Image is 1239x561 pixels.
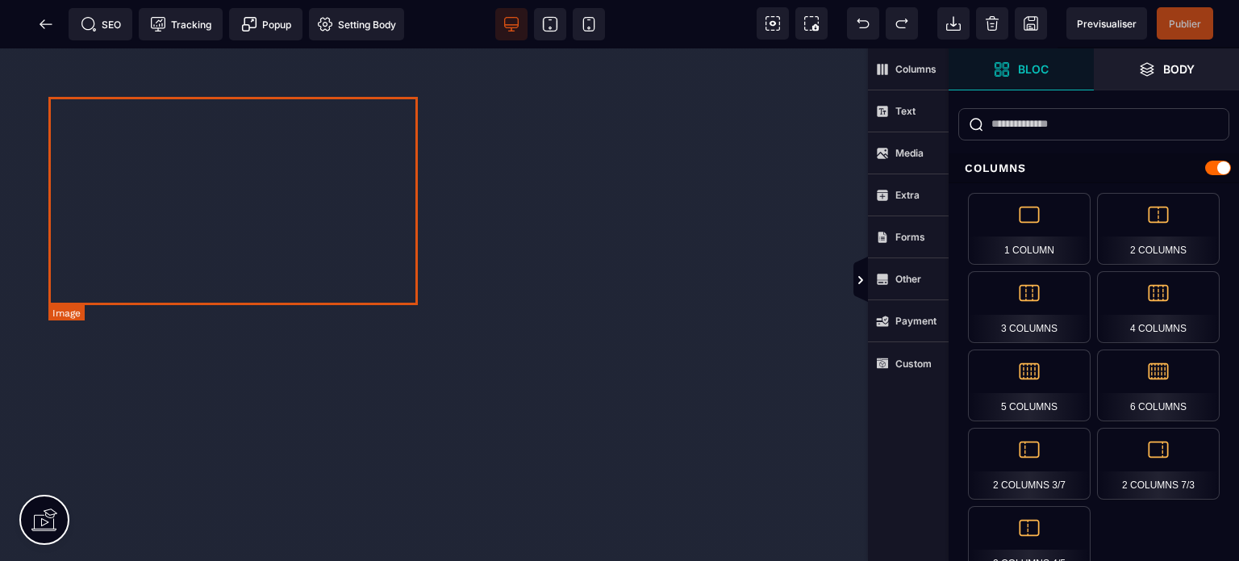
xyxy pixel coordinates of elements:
strong: Bloc [1018,63,1049,75]
span: Publier [1169,18,1201,30]
strong: Extra [895,189,920,201]
span: View components [757,7,789,40]
div: 2 Columns [1097,193,1220,265]
span: SEO [81,16,121,32]
div: 1 Column [968,193,1091,265]
div: 2 Columns 7/3 [1097,428,1220,500]
span: Setting Body [317,16,396,32]
strong: Other [895,273,921,285]
strong: Custom [895,358,932,370]
div: Columns [949,153,1239,183]
strong: Text [895,105,916,117]
strong: Payment [895,315,937,327]
span: Preview [1066,7,1147,40]
div: 3 Columns [968,271,1091,343]
strong: Body [1163,63,1195,75]
span: Previsualiser [1077,18,1137,30]
div: 6 Columns [1097,350,1220,421]
strong: Media [895,147,924,159]
div: 4 Columns [1097,271,1220,343]
span: Tracking [150,16,211,32]
div: 2 Columns 3/7 [968,428,1091,500]
div: 5 Columns [968,350,1091,421]
strong: Forms [895,231,925,243]
span: Popup [241,16,291,32]
span: Screenshot [795,7,828,40]
strong: Columns [895,63,937,75]
span: Open Layer Manager [1094,48,1239,90]
span: Open Blocks [949,48,1094,90]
